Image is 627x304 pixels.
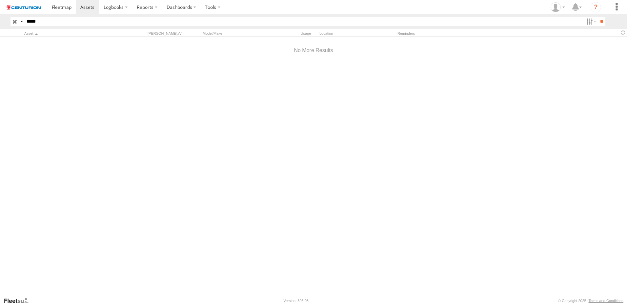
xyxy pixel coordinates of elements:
[619,29,627,36] span: Refresh
[589,299,623,303] a: Terms and Conditions
[264,31,317,36] div: Usage
[548,2,567,12] div: Michala Nielsen
[584,17,598,26] label: Search Filter Options
[7,5,41,9] img: logo.svg
[397,31,502,36] div: Reminders
[284,299,309,303] div: Version: 305.03
[591,2,601,12] i: ?
[203,31,262,36] div: Model/Make
[4,297,34,304] a: Visit our Website
[558,299,623,303] div: © Copyright 2025 -
[148,31,200,36] div: [PERSON_NAME]./Vin
[24,31,116,36] div: Click to Sort
[319,31,395,36] div: Location
[19,17,24,26] label: Search Query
